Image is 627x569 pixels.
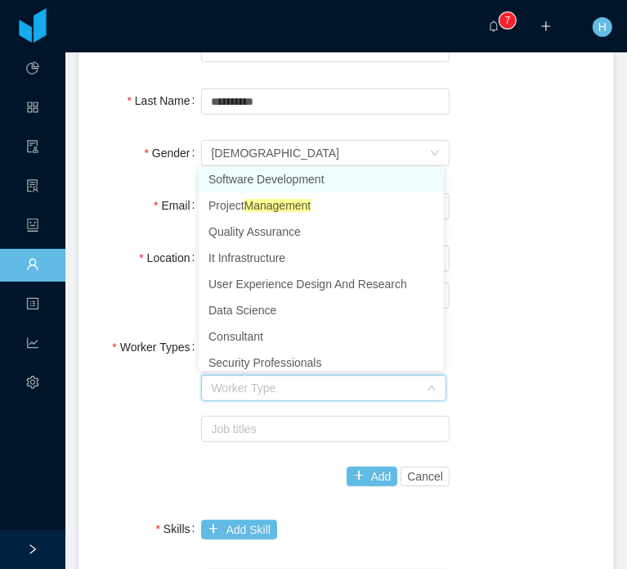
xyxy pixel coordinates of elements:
[112,341,201,354] label: Worker Types
[199,166,444,192] li: Software Development
[499,12,516,29] sup: 7
[244,199,311,212] ah_el_jm_1757639839554: Management
[155,522,201,535] label: Skills
[199,192,444,219] li: Project
[26,368,39,401] i: icon: setting
[199,245,444,271] li: It Infrastructure
[347,467,398,486] button: icon: plusAdd
[26,92,39,126] a: icon: appstore
[201,88,450,115] input: Last Name
[139,251,201,264] label: Location
[430,148,440,160] i: icon: down
[26,329,39,362] i: icon: line-chart
[199,323,444,350] li: Consultant
[144,147,201,160] label: Gender
[127,94,201,107] label: Last Name
[26,131,39,165] a: icon: audit
[201,520,276,540] button: icon: plusAdd Skill
[488,20,499,32] i: icon: bell
[26,52,39,87] a: icon: pie-chart
[154,199,201,212] label: Email
[505,12,511,29] p: 7
[26,288,39,323] a: icon: profile
[199,271,444,297] li: User Experience Design And Research
[26,210,39,244] a: icon: robot
[401,467,450,486] button: Cancel
[199,350,444,376] li: Security Professionals
[540,20,552,32] i: icon: plus
[26,249,39,283] a: icon: user
[211,141,339,165] div: Male
[211,421,432,437] div: Job titles
[127,42,202,55] label: First Name
[199,219,444,245] li: Quality Assurance
[598,17,607,37] span: H
[199,297,444,323] li: Data Science
[26,172,39,205] i: icon: solution
[427,383,437,395] i: icon: down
